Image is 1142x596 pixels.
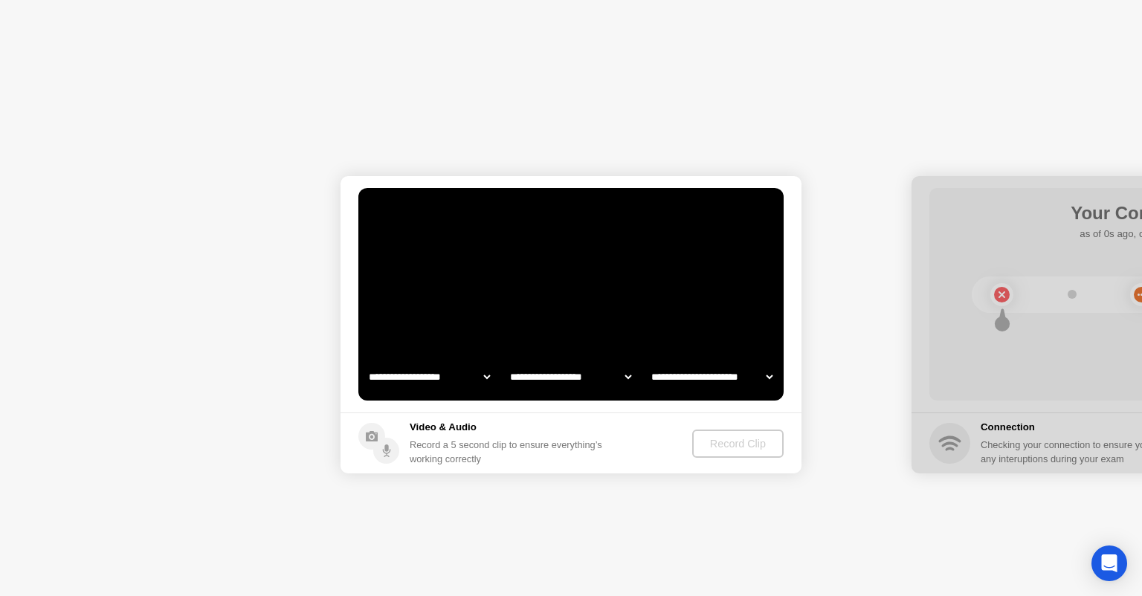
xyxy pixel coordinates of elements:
div: Record a 5 second clip to ensure everything’s working correctly [410,438,608,466]
select: Available cameras [366,362,493,392]
button: Record Clip [692,430,784,458]
select: Available speakers [507,362,634,392]
div: Record Clip [698,438,778,450]
h5: Video & Audio [410,420,608,435]
select: Available microphones [648,362,775,392]
div: Open Intercom Messenger [1091,545,1127,581]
